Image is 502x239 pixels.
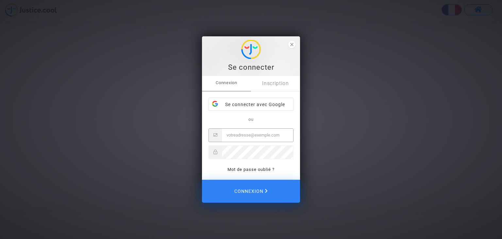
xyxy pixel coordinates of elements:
[209,98,293,111] div: Se connecter avec Google
[248,117,254,122] span: ou
[202,76,251,90] span: Connexion
[206,63,296,72] div: Se connecter
[251,76,300,91] a: Inscription
[202,180,300,203] button: Connexion
[288,41,295,48] span: close
[222,129,293,142] input: Email
[234,184,268,198] span: Connexion
[227,167,275,172] a: Mot de passe oublié ?
[222,146,293,159] input: Password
